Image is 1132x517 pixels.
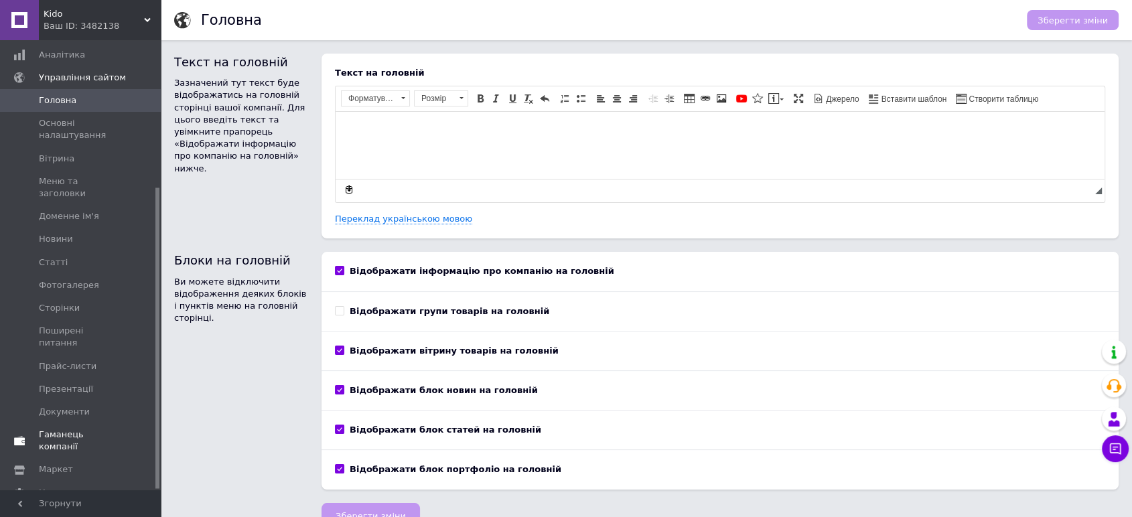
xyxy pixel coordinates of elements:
[350,464,561,474] b: Відображати блок портфоліо на головній
[39,117,124,141] span: Основні налаштування
[39,72,126,84] span: Управління сайтом
[682,91,697,106] a: Таблиця
[750,91,765,106] a: Вставити іконку
[573,91,588,106] a: Вставити/видалити маркований список
[879,94,947,105] span: Вставити шаблон
[39,325,124,349] span: Поширені питання
[44,8,144,20] span: Kido
[593,91,608,106] a: По лівому краю
[174,54,308,70] h2: Текст на головній
[646,91,660,106] a: Зменшити відступ
[39,233,73,245] span: Новини
[811,91,861,106] a: Джерело
[415,91,455,106] span: Розмір
[39,279,99,291] span: Фотогалерея
[626,91,640,106] a: По правому краю
[521,91,536,106] a: Видалити форматування
[39,256,68,269] span: Статті
[1086,183,1095,196] div: Кiлькiсть символiв
[662,91,677,106] a: Збільшити відступ
[610,91,624,106] a: По центру
[473,91,488,106] a: Жирний (Ctrl+B)
[350,266,614,276] b: Відображати інформацію про компанію на головній
[39,94,76,106] span: Головна
[39,49,85,61] span: Аналітика
[174,276,308,325] p: Ви можете відключити відображення деяких блоків і пунктів меню на головній сторінці.
[824,94,859,105] span: Джерело
[342,182,356,197] a: Зробити резервну копію зараз
[335,214,472,224] a: Переклад українською мовою
[734,91,749,106] a: Додати відео з YouTube
[39,383,93,395] span: Презентації
[174,77,308,175] p: Зазначений тут текст буде відображатись на головній сторінці вашої компанії. Для цього введіть те...
[967,94,1038,105] span: Створити таблицю
[39,210,99,222] span: Доменне ім'я
[714,91,729,106] a: Зображення
[350,306,549,316] b: Відображати групи товарів на головній
[791,91,806,106] a: Максимізувати
[350,425,541,435] b: Відображати блок статей на головній
[489,91,504,106] a: Курсив (Ctrl+I)
[39,175,124,200] span: Меню та заголовки
[39,487,107,499] span: Налаштування
[766,91,786,106] a: Вставити повідомлення
[174,252,308,269] h2: Блоки на головній
[39,360,96,372] span: Прайс-листи
[414,90,468,106] a: Розмір
[39,302,80,314] span: Сторінки
[39,429,124,453] span: Гаманець компанії
[698,91,713,106] a: Вставити/Редагувати посилання (Ctrl+L)
[39,463,73,475] span: Маркет
[867,91,949,106] a: Вставити шаблон
[954,91,1040,106] a: Створити таблицю
[350,385,538,395] b: Відображати блок новин на головній
[335,67,1105,79] div: Текст на головній
[341,90,410,106] a: Форматування
[1095,188,1102,194] span: Потягніть для зміни розмірів
[342,91,397,106] span: Форматування
[537,91,552,106] a: Повернути (Ctrl+Z)
[39,153,74,165] span: Вітрина
[39,406,90,418] span: Документи
[505,91,520,106] a: Підкреслений (Ctrl+U)
[1102,435,1129,462] button: Чат з покупцем
[44,20,161,32] div: Ваш ID: 3482138
[201,12,262,28] h1: Головна
[336,112,1105,179] iframe: Редактор, 30A62883-6A04-4E7A-9F99-C5A9F19306DA
[350,346,559,356] b: Відображати вітрину товарів на головній
[557,91,572,106] a: Вставити/видалити нумерований список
